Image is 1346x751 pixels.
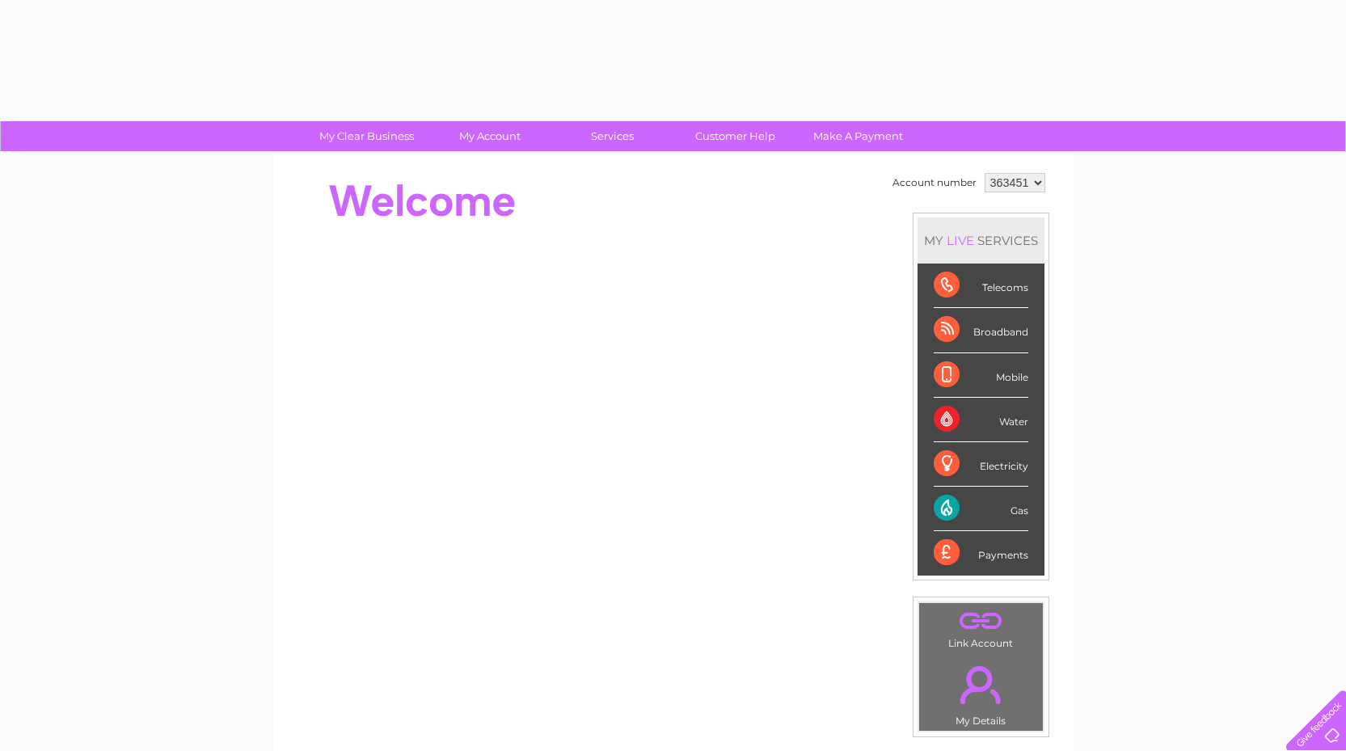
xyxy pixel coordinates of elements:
[934,398,1028,442] div: Water
[669,121,802,151] a: Customer Help
[934,308,1028,352] div: Broadband
[423,121,556,151] a: My Account
[888,169,981,196] td: Account number
[300,121,433,151] a: My Clear Business
[923,607,1039,635] a: .
[923,656,1039,713] a: .
[918,217,1044,264] div: MY SERVICES
[934,487,1028,531] div: Gas
[791,121,925,151] a: Make A Payment
[918,602,1044,653] td: Link Account
[934,531,1028,575] div: Payments
[546,121,679,151] a: Services
[934,264,1028,308] div: Telecoms
[918,652,1044,732] td: My Details
[934,442,1028,487] div: Electricity
[934,353,1028,398] div: Mobile
[943,233,977,248] div: LIVE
